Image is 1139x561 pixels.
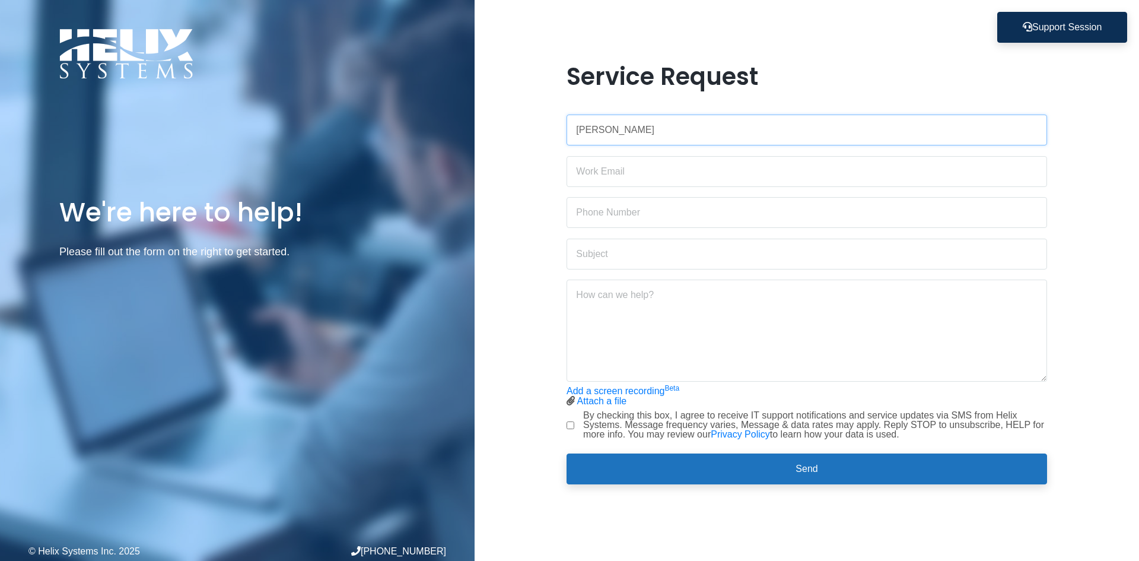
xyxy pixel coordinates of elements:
a: Privacy Policy [711,429,770,439]
h1: We're here to help! [59,195,415,229]
input: Work Email [567,156,1047,187]
img: Logo [59,28,193,79]
input: Name [567,115,1047,145]
a: Attach a file [577,396,627,406]
div: [PHONE_NUMBER] [237,546,446,556]
input: Phone Number [567,197,1047,228]
h1: Service Request [567,62,1047,91]
div: © Helix Systems Inc. 2025 [28,547,237,556]
label: By checking this box, I agree to receive IT support notifications and service updates via SMS fro... [583,411,1047,439]
p: Please fill out the form on the right to get started. [59,243,415,261]
input: Subject [567,239,1047,270]
a: Add a screen recordingBeta [567,386,679,396]
button: Send [567,454,1047,484]
button: Support Session [997,12,1127,43]
sup: Beta [664,384,679,392]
